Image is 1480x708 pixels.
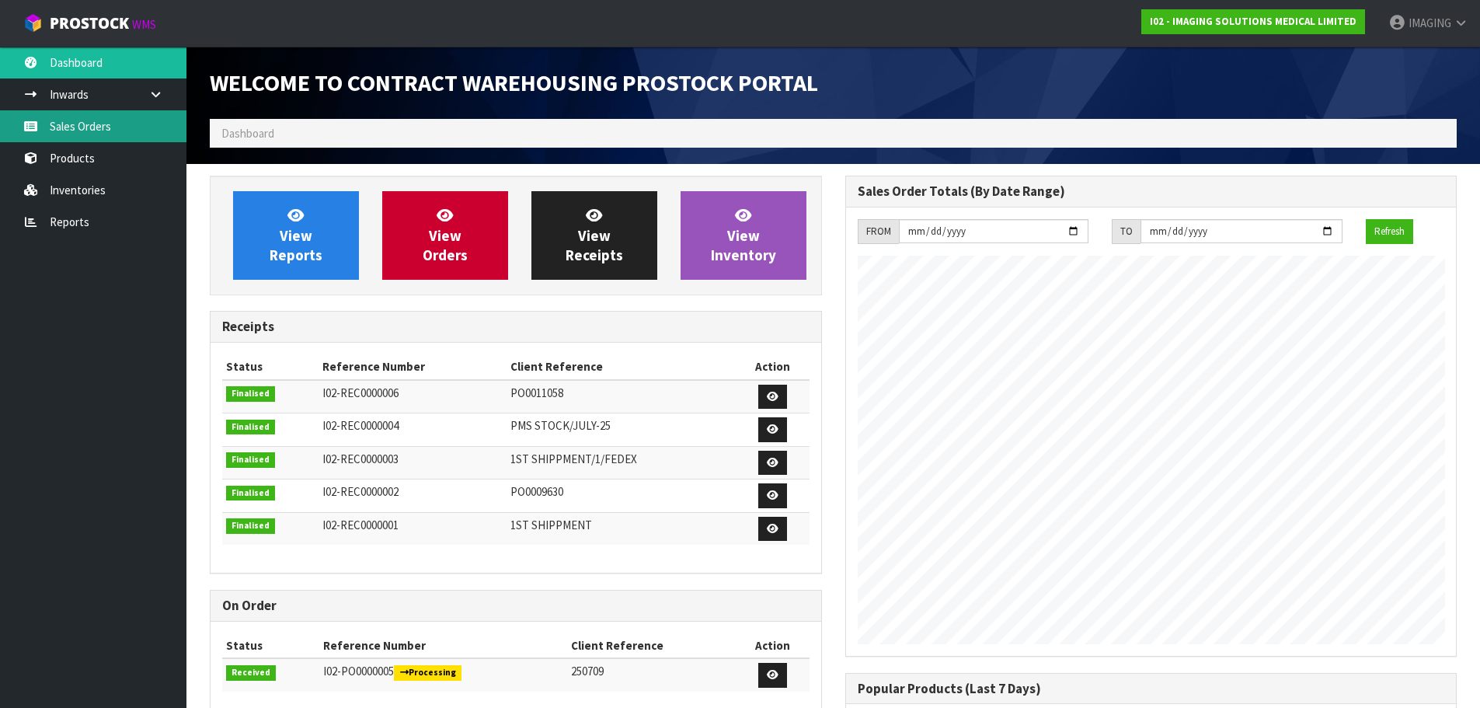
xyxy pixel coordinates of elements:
[210,68,818,97] span: Welcome to Contract Warehousing ProStock Portal
[226,452,275,468] span: Finalised
[222,633,319,658] th: Status
[221,126,274,141] span: Dashboard
[1112,219,1140,244] div: TO
[319,354,507,379] th: Reference Number
[423,206,468,264] span: View Orders
[270,206,322,264] span: View Reports
[567,633,737,658] th: Client Reference
[1150,15,1356,28] strong: I02 - IMAGING SOLUTIONS MEDICAL LIMITED
[226,486,275,501] span: Finalised
[132,17,156,32] small: WMS
[510,452,637,466] span: 1ST SHIPPMENT/1/FEDEX
[394,665,462,681] span: Processing
[510,385,563,400] span: PO0011058
[226,386,275,402] span: Finalised
[322,484,399,499] span: I02-REC0000002
[222,354,319,379] th: Status
[737,633,809,658] th: Action
[858,682,1445,696] h3: Popular Products (Last 7 Days)
[50,13,129,33] span: ProStock
[322,452,399,466] span: I02-REC0000003
[566,206,623,264] span: View Receipts
[226,420,275,435] span: Finalised
[222,319,810,334] h3: Receipts
[1409,16,1451,30] span: IMAGING
[226,518,275,534] span: Finalised
[322,385,399,400] span: I02-REC0000006
[507,354,736,379] th: Client Reference
[531,191,657,280] a: ViewReceipts
[858,184,1445,199] h3: Sales Order Totals (By Date Range)
[711,206,776,264] span: View Inventory
[233,191,359,280] a: ViewReports
[737,354,810,379] th: Action
[567,658,737,692] td: 250709
[510,484,563,499] span: PO0009630
[222,598,810,613] h3: On Order
[510,518,592,532] span: 1ST SHIPPMENT
[322,518,399,532] span: I02-REC0000001
[382,191,508,280] a: ViewOrders
[858,219,899,244] div: FROM
[319,633,567,658] th: Reference Number
[322,418,399,433] span: I02-REC0000004
[319,658,567,692] td: I02-PO0000005
[681,191,806,280] a: ViewInventory
[1366,219,1413,244] button: Refresh
[226,665,276,681] span: Received
[510,418,611,433] span: PMS STOCK/JULY-25
[23,13,43,33] img: cube-alt.png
